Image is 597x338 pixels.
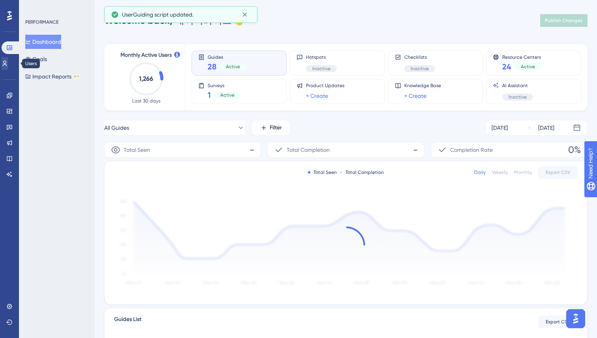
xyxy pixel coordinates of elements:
span: 24 [502,61,511,72]
span: Checklists [404,54,435,60]
span: Monthly Active Users [120,50,172,60]
span: UserGuiding script updated. [122,10,193,19]
button: Dashboard [25,35,61,49]
span: Surveys [208,82,241,88]
button: Impact ReportsBETA [25,69,80,84]
span: Guides List [114,315,141,329]
span: AI Assistant [502,82,533,89]
span: Inactive [312,65,330,72]
a: + Create [306,91,328,101]
span: Inactive [411,65,429,72]
div: PERFORMANCE [25,19,58,25]
span: Total Seen [124,145,150,155]
span: Inactive [509,94,527,100]
span: Product Updates [306,82,344,89]
iframe: UserGuiding AI Assistant Launcher [564,307,588,331]
span: - [250,144,254,156]
span: Knowledge Base [404,82,441,89]
button: Goals [25,52,47,66]
span: Active [521,63,535,70]
div: Total Completion [340,169,384,176]
div: [DATE] [492,123,508,133]
button: All Guides [104,120,245,136]
div: Monthly [514,169,532,176]
span: Publish Changes [545,17,583,24]
span: Active [220,92,235,98]
span: Hotspots [306,54,337,60]
span: Need Help? [19,2,49,11]
span: 0% [568,144,581,156]
span: Completion Rate [450,145,493,155]
span: All Guides [104,123,129,133]
div: Daily [474,169,486,176]
button: Publish Changes [540,14,588,27]
span: Export CSV [546,169,571,176]
span: Resource Centers [502,54,541,60]
span: Filter [270,123,282,133]
button: Export CSV [538,166,578,179]
span: Export CSV [546,319,571,325]
text: 1,266 [139,75,153,82]
div: BETA [73,75,80,78]
button: Export CSV [538,316,578,328]
a: + Create [404,91,426,101]
span: 28 [208,61,216,72]
div: Weekly [492,169,508,176]
div: [DATE] [538,123,554,133]
span: Guides [208,54,246,60]
div: Total Seen [308,169,337,176]
button: Filter [251,120,291,136]
span: Total Completion [287,145,330,155]
span: 1 [208,90,211,101]
span: Last 30 days [132,98,160,104]
span: Active [226,63,240,70]
span: - [413,144,418,156]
